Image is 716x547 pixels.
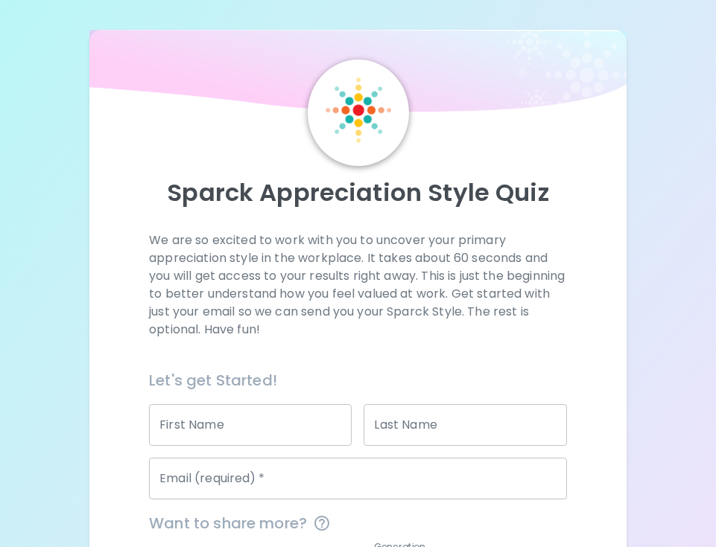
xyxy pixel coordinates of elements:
[326,77,391,143] img: Sparck Logo
[313,514,331,532] svg: This information is completely confidential and only used for aggregated appreciation studies at ...
[149,231,567,339] p: We are so excited to work with you to uncover your primary appreciation style in the workplace. I...
[149,368,567,392] h6: Let's get Started!
[149,511,567,535] span: Want to share more?
[89,30,627,119] img: wave
[107,178,609,208] p: Sparck Appreciation Style Quiz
